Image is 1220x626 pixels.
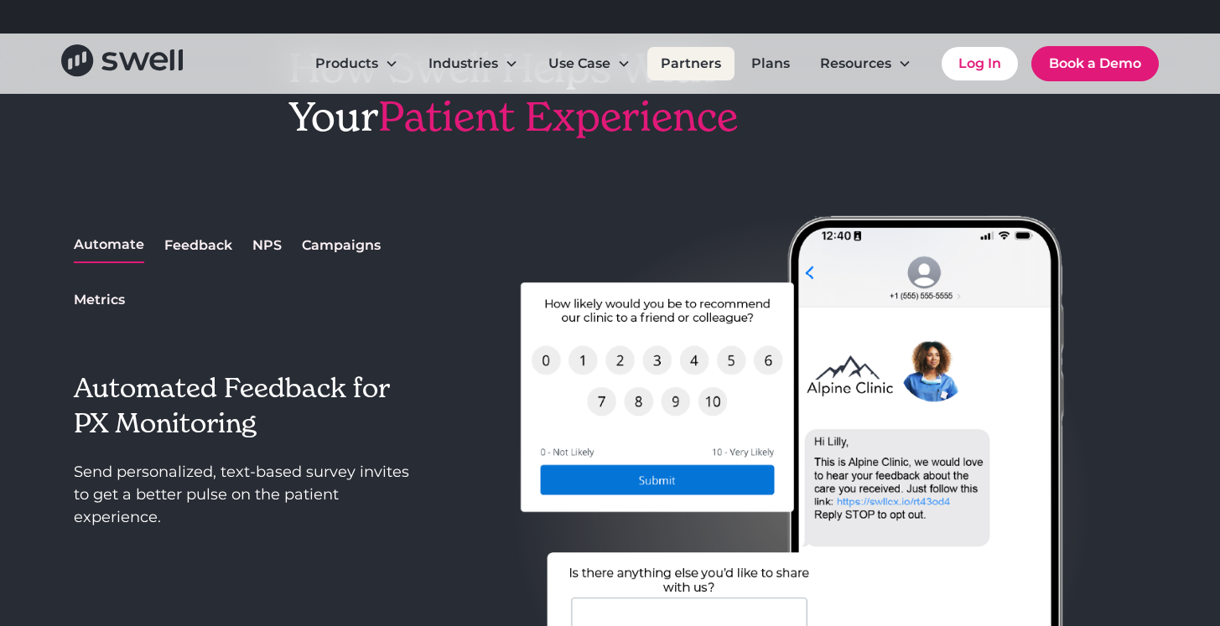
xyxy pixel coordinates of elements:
div: Campaigns [302,235,381,256]
div: Resources [820,54,891,74]
div: Metrics [74,290,125,310]
h2: How Swell Helps With Your [288,44,932,141]
div: Feedback [164,235,232,256]
a: Plans [738,47,803,80]
div: Resources [807,47,925,80]
p: Send personalized, text-based survey invites to get a better pulse on the patient experience. [74,461,419,529]
div: Products [302,47,412,80]
span: Patient Experience [378,91,738,142]
a: Book a Demo [1031,46,1159,81]
div: NPS [252,235,282,256]
div: Use Case [548,54,610,74]
h3: Automated Feedback for PX Monitoring [74,371,419,441]
a: Partners [647,47,735,80]
div: Automate [74,235,144,255]
a: home [61,44,183,82]
a: Log In [942,47,1018,80]
div: Products [315,54,378,74]
div: Industries [415,47,532,80]
div: Use Case [535,47,644,80]
div: Industries [428,54,498,74]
